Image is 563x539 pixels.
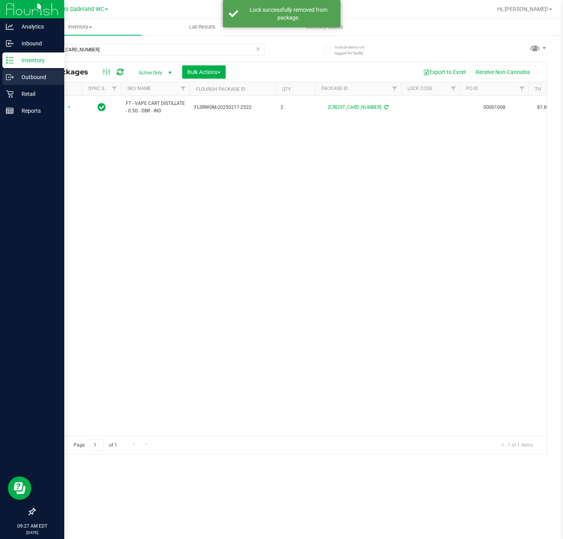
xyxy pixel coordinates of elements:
[6,107,14,115] inline-svg: Reports
[194,104,271,111] span: FLSRWGM-20250217-2522
[14,72,61,82] p: Outbound
[177,82,190,96] a: Filter
[127,86,151,91] a: SKU Name
[383,105,388,110] span: Sync from Compliance System
[321,86,348,91] a: Package ID
[471,65,535,79] button: Receive Non-Cannabis
[497,6,548,12] span: Hi, [PERSON_NAME]!
[335,44,374,56] span: Include items not tagged for facility
[4,530,61,535] p: [DATE]
[533,102,559,113] span: 87.8000
[6,56,14,64] inline-svg: Inventory
[88,86,118,91] a: Sync Status
[447,82,460,96] a: Filter
[8,476,31,500] iframe: Resource center
[196,87,245,92] a: Flourish Package ID
[255,44,261,54] span: Clear
[281,104,310,111] span: 2
[67,439,123,451] span: Page of 1
[6,23,14,31] inline-svg: Analytics
[282,87,291,92] a: Qty
[90,439,104,451] input: 1
[14,106,61,115] p: Reports
[328,105,381,110] a: [CREDIT_CARD_NUMBER]
[19,19,141,35] a: Inventory
[483,105,505,110] a: 00001008
[126,100,185,115] span: FT - VAPE CART DISTILLATE - 0.5G - DBR - IND
[98,102,106,113] span: In Sync
[141,19,264,35] a: Lab Results
[6,73,14,81] inline-svg: Outbound
[14,39,61,48] p: Inbound
[41,68,96,76] span: All Packages
[19,23,141,31] span: Inventory
[14,89,61,99] p: Retail
[407,86,433,91] a: Lock Code
[516,82,529,96] a: Filter
[34,44,265,56] input: Search Package ID, Item Name, SKU, Lot or Part Number...
[495,439,539,451] span: 1 - 1 of 1 items
[64,102,74,113] span: select
[14,22,61,31] p: Analytics
[388,82,401,96] a: Filter
[418,65,471,79] button: Export to Excel
[187,69,221,75] span: Bulk Actions
[4,523,61,530] p: 09:27 AM EDT
[6,90,14,98] inline-svg: Retail
[6,40,14,47] inline-svg: Inbound
[14,56,61,65] p: Inventory
[182,65,226,79] button: Bulk Actions
[179,23,226,31] span: Lab Results
[466,86,478,91] a: PO ID
[108,82,121,96] a: Filter
[243,6,335,22] div: Lock successfully removed from package.
[535,87,548,92] a: THC%
[52,6,104,13] span: Miami Dadeland WC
